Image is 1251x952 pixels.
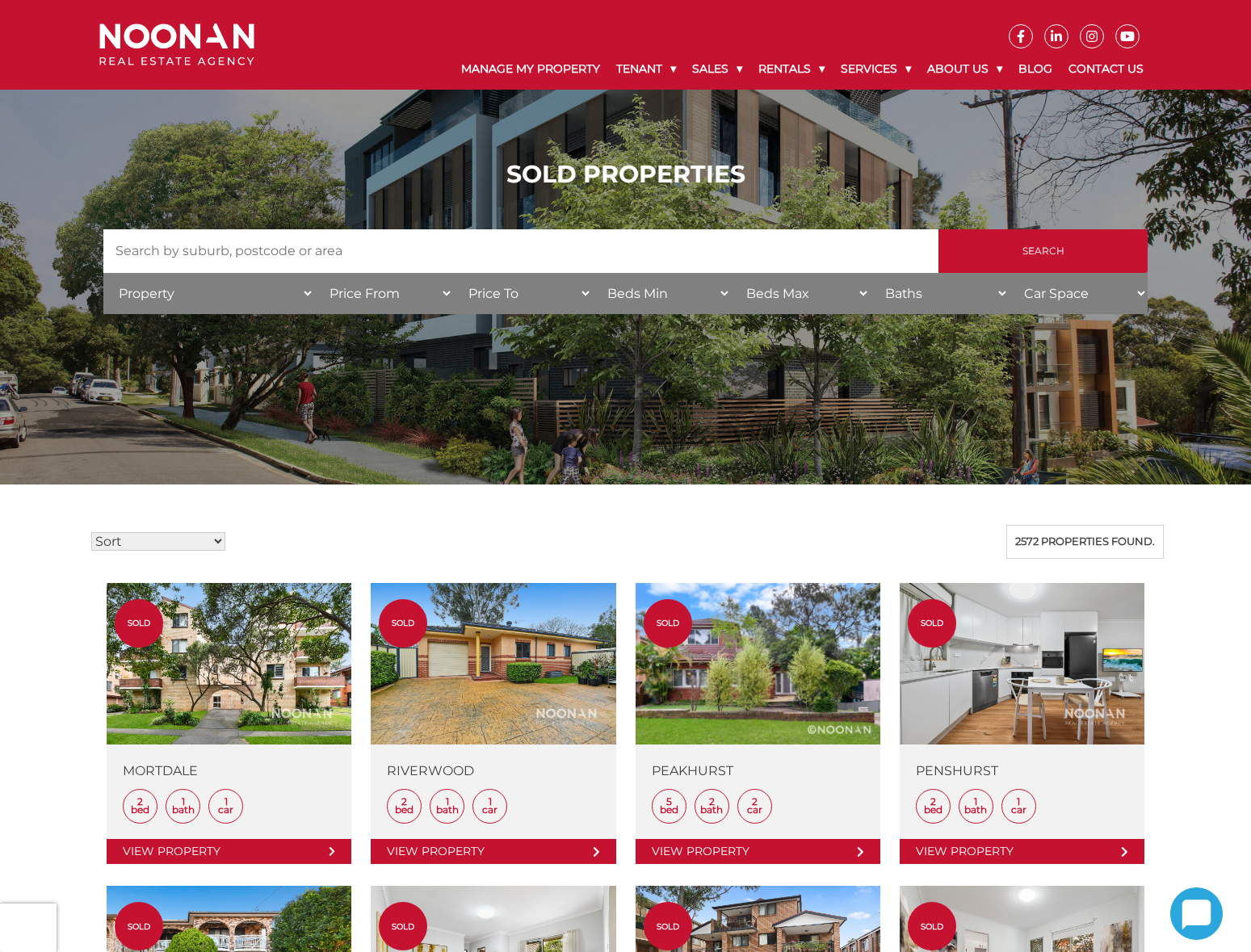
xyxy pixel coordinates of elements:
[608,48,684,90] a: Tenant
[1060,48,1152,90] a: Contact Us
[938,229,1148,273] input: Search
[1010,48,1060,90] a: Blog
[453,48,608,90] a: Manage My Property
[103,229,938,273] input: Search by suburb, postcode or area
[379,617,427,629] span: sold
[750,48,833,90] a: Rentals
[379,921,427,933] span: sold
[644,921,692,933] span: sold
[908,617,956,629] span: sold
[115,617,163,629] span: sold
[644,617,692,629] span: sold
[115,921,163,933] span: sold
[919,48,1010,90] a: About Us
[908,921,956,933] span: sold
[103,160,1148,189] h1: Sold Properties
[91,532,225,551] select: Sort Listings
[1006,525,1164,559] div: 2572 properties found.
[684,48,750,90] a: Sales
[99,23,254,66] img: Noonan Real Estate Agency
[833,48,919,90] a: Services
